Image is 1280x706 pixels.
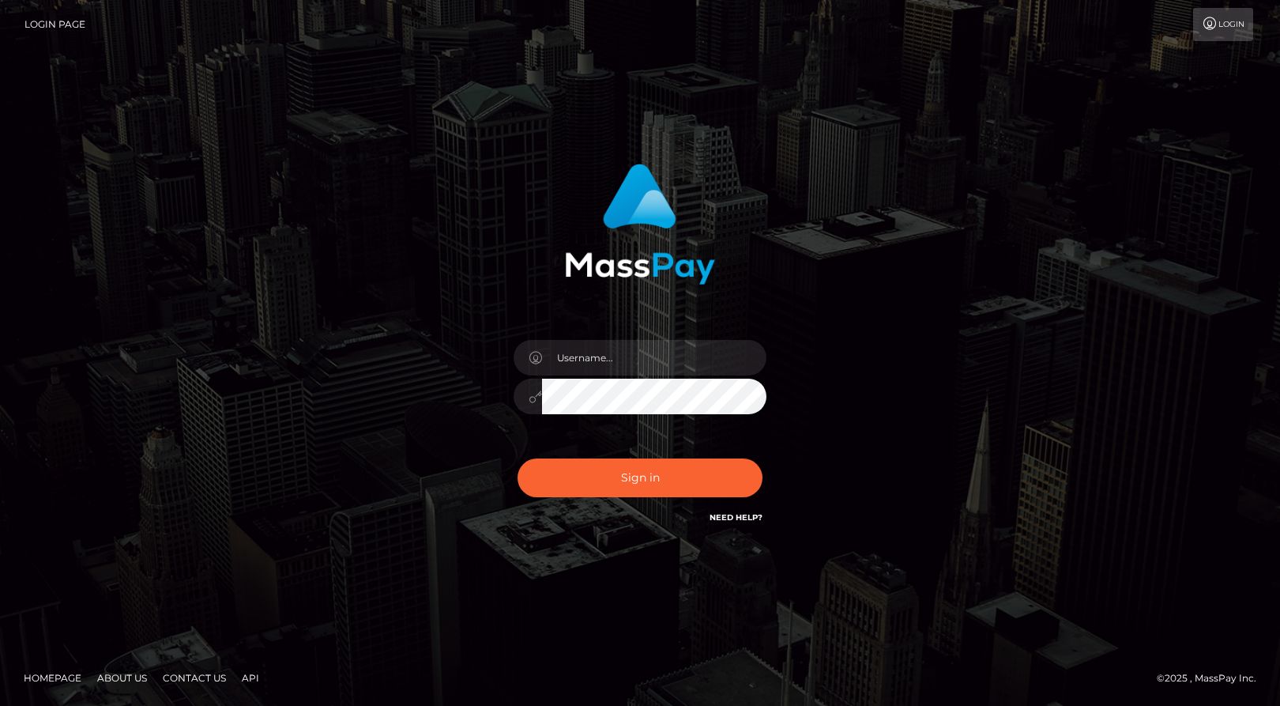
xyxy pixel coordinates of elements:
[156,666,232,690] a: Contact Us
[710,512,762,523] a: Need Help?
[17,666,88,690] a: Homepage
[1193,8,1253,41] a: Login
[518,459,762,497] button: Sign in
[565,164,715,285] img: MassPay Login
[235,666,265,690] a: API
[24,8,85,41] a: Login Page
[1157,670,1268,687] div: © 2025 , MassPay Inc.
[91,666,153,690] a: About Us
[542,340,766,376] input: Username...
